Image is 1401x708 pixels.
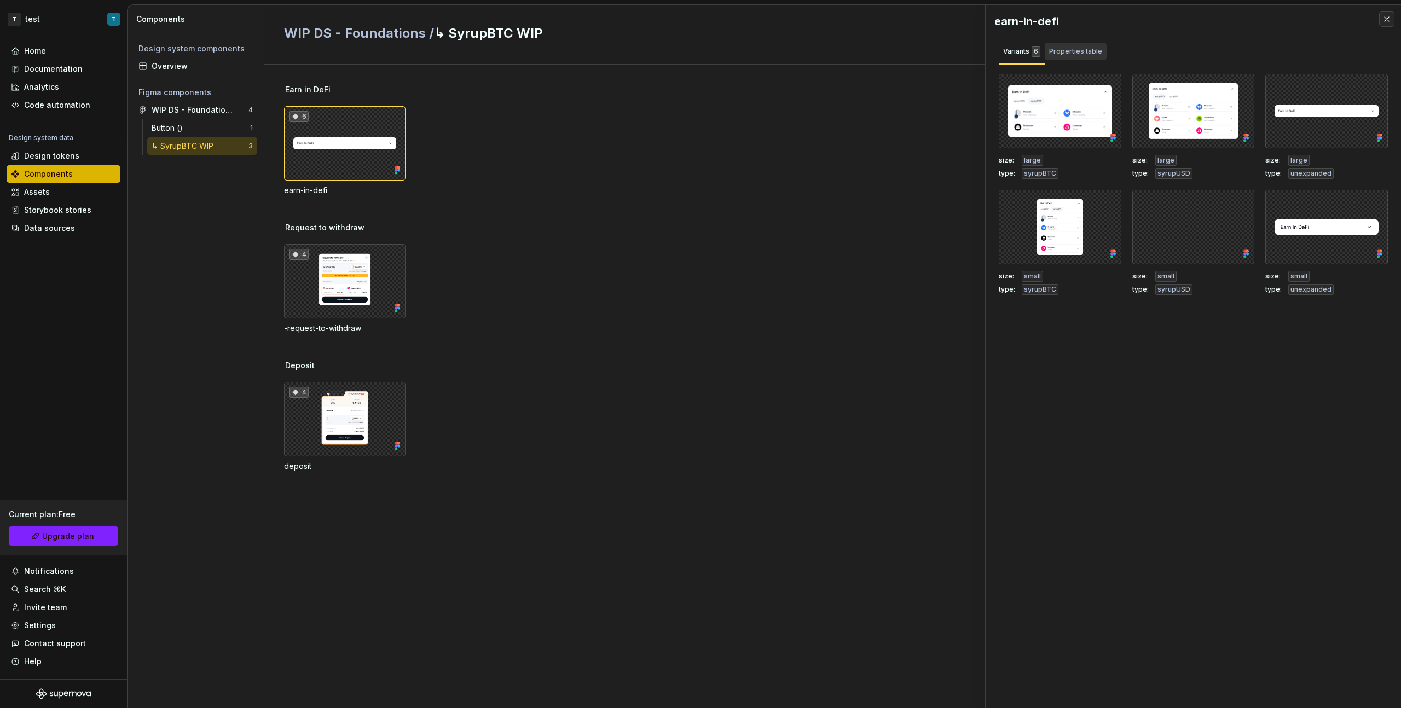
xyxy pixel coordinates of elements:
a: Assets [7,183,120,201]
button: Contact support [7,635,120,652]
div: Documentation [24,63,83,74]
span: syrupBTC [1024,169,1056,178]
div: Figma components [138,87,253,98]
span: unexpanded [1290,169,1331,178]
div: Design system components [138,43,253,54]
a: Code automation [7,96,120,114]
span: small [1157,272,1174,281]
div: 4-request-to-withdraw [284,244,406,334]
div: Home [24,45,46,56]
span: size: [1132,156,1149,165]
span: size: [999,156,1015,165]
span: syrupUSD [1157,169,1190,178]
div: 4 [289,387,309,398]
span: WIP DS - Foundations / [284,25,434,41]
button: TtestT [2,7,125,31]
div: Settings [24,620,56,631]
a: Home [7,42,120,60]
div: Code automation [24,100,90,111]
span: size: [999,272,1015,281]
div: earn-in-defi [284,185,406,196]
span: syrupBTC [1024,285,1056,294]
a: Analytics [7,78,120,96]
span: size: [1265,272,1282,281]
div: 4 [289,249,309,260]
a: Button ()1 [147,119,257,137]
span: type: [1265,169,1282,178]
div: Assets [24,187,50,198]
a: Components [7,165,120,183]
div: Design tokens [24,150,79,161]
div: 6earn-in-defi [284,106,406,196]
div: 4 [248,106,253,114]
svg: Supernova Logo [36,688,91,699]
div: Analytics [24,82,59,92]
div: Overview [152,61,253,72]
div: Help [24,656,42,667]
a: Settings [7,617,120,634]
a: Data sources [7,219,120,237]
div: 6 [289,111,309,122]
div: deposit [284,461,406,472]
div: -request-to-withdraw [284,323,406,334]
span: type: [999,285,1015,294]
span: size: [1132,272,1149,281]
button: Search ⌘K [7,581,120,598]
div: 3 [248,142,253,150]
span: small [1290,272,1307,281]
div: Variants [1003,46,1040,57]
span: type: [1265,285,1282,294]
h2: ↳ SyrupBTC WIP [284,25,1075,42]
div: 4deposit [284,382,406,472]
div: 1 [250,124,253,132]
span: Request to withdraw [285,222,364,233]
div: WIP DS - Foundations [152,105,233,115]
span: type: [999,169,1015,178]
span: Earn in DeFi [285,84,331,95]
div: Invite team [24,602,67,613]
span: Deposit [285,360,315,371]
div: test [25,14,40,25]
a: ↳ SyrupBTC WIP3 [147,137,257,155]
a: Upgrade plan [9,526,118,546]
div: Button () [152,123,187,134]
span: type: [1132,285,1149,294]
div: Components [24,169,73,179]
div: T [112,15,116,24]
div: Search ⌘K [24,584,66,595]
a: Storybook stories [7,201,120,219]
span: large [1290,156,1307,165]
div: T [8,13,21,26]
div: ↳ SyrupBTC WIP [152,141,218,152]
span: large [1157,156,1174,165]
span: size: [1265,156,1282,165]
div: Components [136,14,259,25]
div: Storybook stories [24,205,91,216]
span: type: [1132,169,1149,178]
div: 6 [1032,46,1040,57]
a: Documentation [7,60,120,78]
button: Help [7,653,120,670]
div: earn-in-defi [994,14,1368,29]
a: Invite team [7,599,120,616]
div: Contact support [24,638,86,649]
a: WIP DS - Foundations4 [134,101,257,119]
div: Data sources [24,223,75,234]
span: unexpanded [1290,285,1331,294]
span: small [1024,272,1041,281]
span: Upgrade plan [42,531,94,542]
button: Notifications [7,562,120,580]
div: Notifications [24,566,74,577]
span: large [1024,156,1041,165]
a: Design tokens [7,147,120,165]
div: Properties table [1049,46,1102,57]
div: Design system data [9,134,73,142]
a: Overview [134,57,257,75]
div: Current plan : Free [9,509,118,520]
span: syrupUSD [1157,285,1190,294]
